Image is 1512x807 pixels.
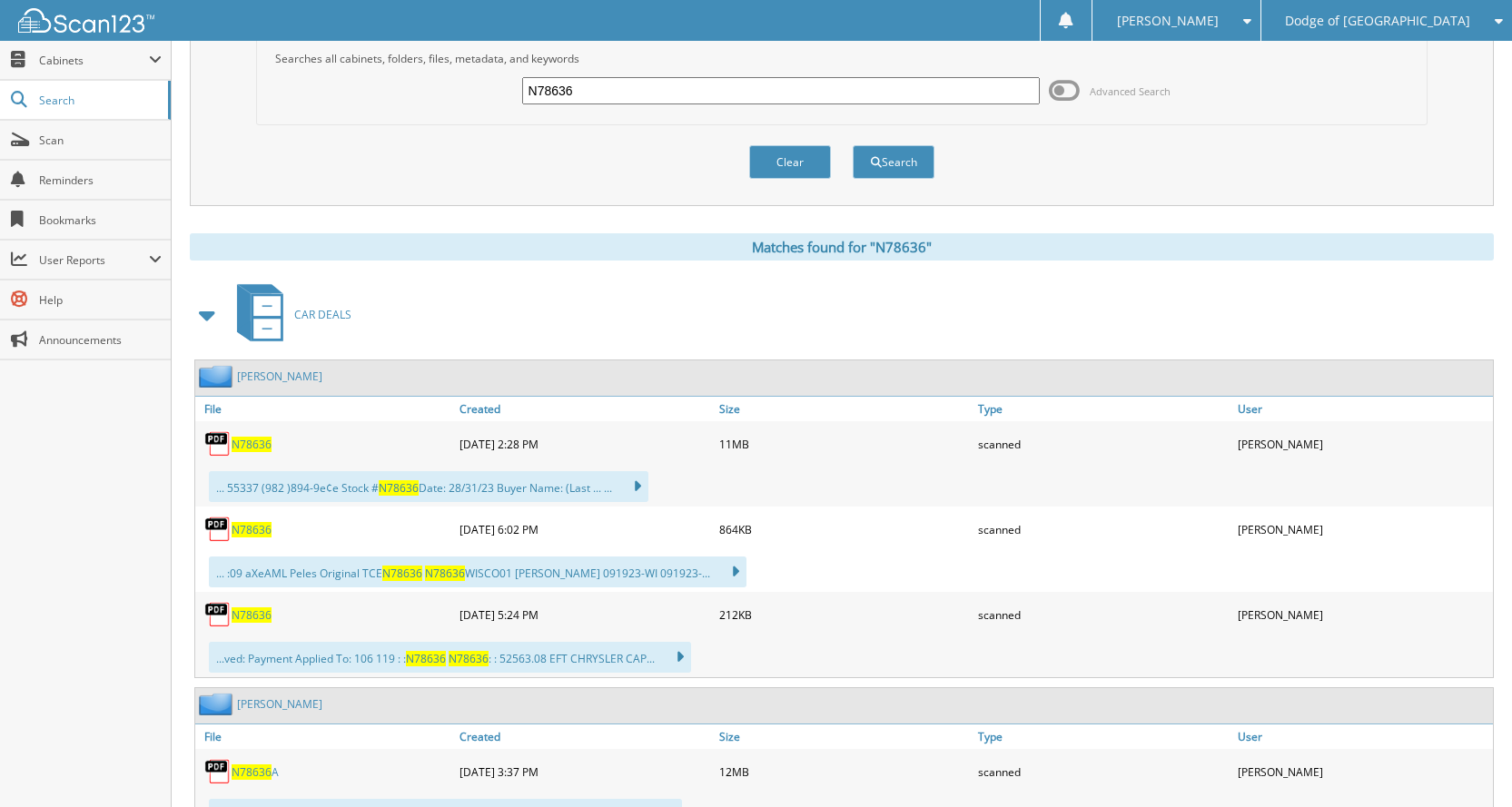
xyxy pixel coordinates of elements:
span: Cabinets [39,53,149,68]
div: [PERSON_NAME] [1233,596,1493,633]
span: Advanced Search [1090,84,1171,98]
div: 11MB [715,426,974,462]
iframe: Chat Widget [1421,720,1512,807]
span: Bookmarks [39,212,162,228]
a: N78636 [232,522,272,537]
div: [PERSON_NAME] [1233,511,1493,547]
button: Search [853,145,934,179]
a: [PERSON_NAME] [237,696,322,712]
a: N78636A [232,764,279,780]
span: N78636 [449,651,489,666]
span: Dodge of [GEOGRAPHIC_DATA] [1285,15,1470,26]
img: PDF.png [204,601,232,628]
img: PDF.png [204,758,232,785]
div: [DATE] 5:24 PM [455,596,715,633]
span: Reminders [39,172,162,188]
img: PDF.png [204,516,232,543]
span: Announcements [39,332,162,348]
a: N78636 [232,437,272,452]
div: 864KB [715,511,974,547]
div: 12MB [715,753,974,790]
img: PDF.png [204,430,232,458]
div: [PERSON_NAME] [1233,753,1493,790]
div: [PERSON_NAME] [1233,426,1493,462]
span: Scan [39,133,162,148]
span: N78636 [232,764,272,780]
span: N78636 [406,651,446,666]
div: 212KB [715,596,974,633]
a: File [195,397,455,421]
div: scanned [973,753,1233,790]
span: Search [39,93,159,108]
div: [DATE] 3:37 PM [455,753,715,790]
a: Type [973,724,1233,749]
img: scan123-logo-white.svg [18,8,154,33]
span: [PERSON_NAME] [1117,15,1219,26]
img: folder2.png [199,693,237,715]
a: User [1233,724,1493,749]
a: [PERSON_NAME] [237,369,322,384]
a: Size [715,724,974,749]
a: Created [455,724,715,749]
a: CAR DEALS [226,279,351,350]
span: N78636 [425,566,465,581]
a: File [195,724,455,749]
span: CAR DEALS [294,307,351,322]
img: folder2.png [199,365,237,388]
a: Size [715,397,974,421]
div: Searches all cabinets, folders, files, metadata, and keywords [266,51,1418,66]
a: Created [455,397,715,421]
div: scanned [973,426,1233,462]
div: scanned [973,596,1233,633]
button: Clear [749,145,831,179]
div: [DATE] 6:02 PM [455,511,715,547]
span: User Reports [39,252,149,268]
div: ... :09 aXeAML Peles Original TCE WISCO01 [PERSON_NAME] 091923-WI 091923-... [209,556,746,587]
a: Type [973,397,1233,421]
div: ... 55337 (982 )894-9e¢e Stock # Date: 28/31/23 Buyer Name: (Last ... ... [209,471,648,502]
span: N78636 [379,480,419,496]
a: User [1233,397,1493,421]
a: N78636 [232,607,272,623]
div: ...ved: Payment Applied To: 106 119 : : : : 52563.08 EFT CHRYSLER CAP... [209,642,691,673]
div: scanned [973,511,1233,547]
span: N78636 [382,566,422,581]
span: Help [39,292,162,308]
div: Matches found for "N78636" [190,233,1494,261]
div: [DATE] 2:28 PM [455,426,715,462]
